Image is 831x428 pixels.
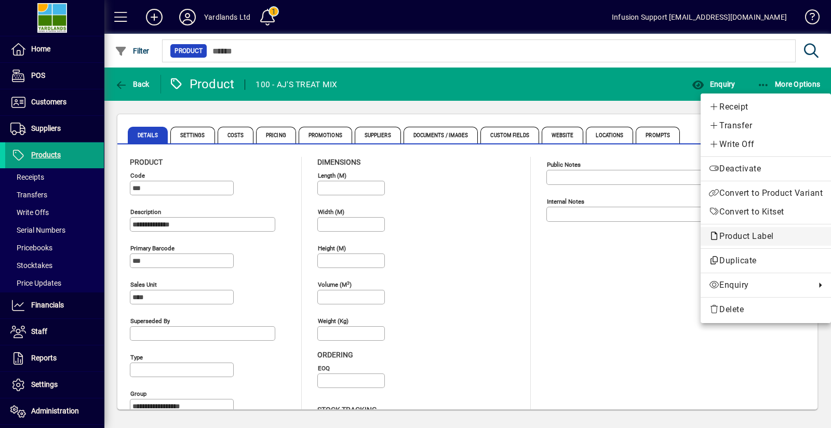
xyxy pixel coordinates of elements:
span: Write Off [709,138,823,151]
span: Product Label [709,231,779,241]
span: Deactivate [709,163,823,175]
span: Transfer [709,119,823,132]
button: Deactivate product [701,159,831,178]
span: Delete [709,303,823,316]
span: Convert to Product Variant [709,187,823,199]
span: Duplicate [709,255,823,267]
span: Convert to Kitset [709,206,823,218]
span: Receipt [709,101,823,113]
span: Enquiry [709,279,810,291]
